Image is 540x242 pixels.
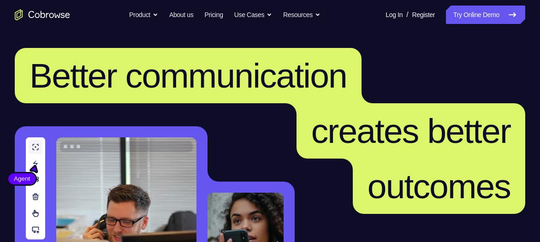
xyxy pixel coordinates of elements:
[406,9,408,20] span: /
[386,6,403,24] a: Log In
[412,6,435,24] a: Register
[204,6,223,24] a: Pricing
[368,167,510,206] span: outcomes
[446,6,525,24] a: Try Online Demo
[283,6,320,24] button: Resources
[169,6,193,24] a: About us
[234,6,272,24] button: Use Cases
[129,6,158,24] button: Product
[311,112,510,150] span: creates better
[15,9,70,20] a: Go to the home page
[30,56,347,95] span: Better communication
